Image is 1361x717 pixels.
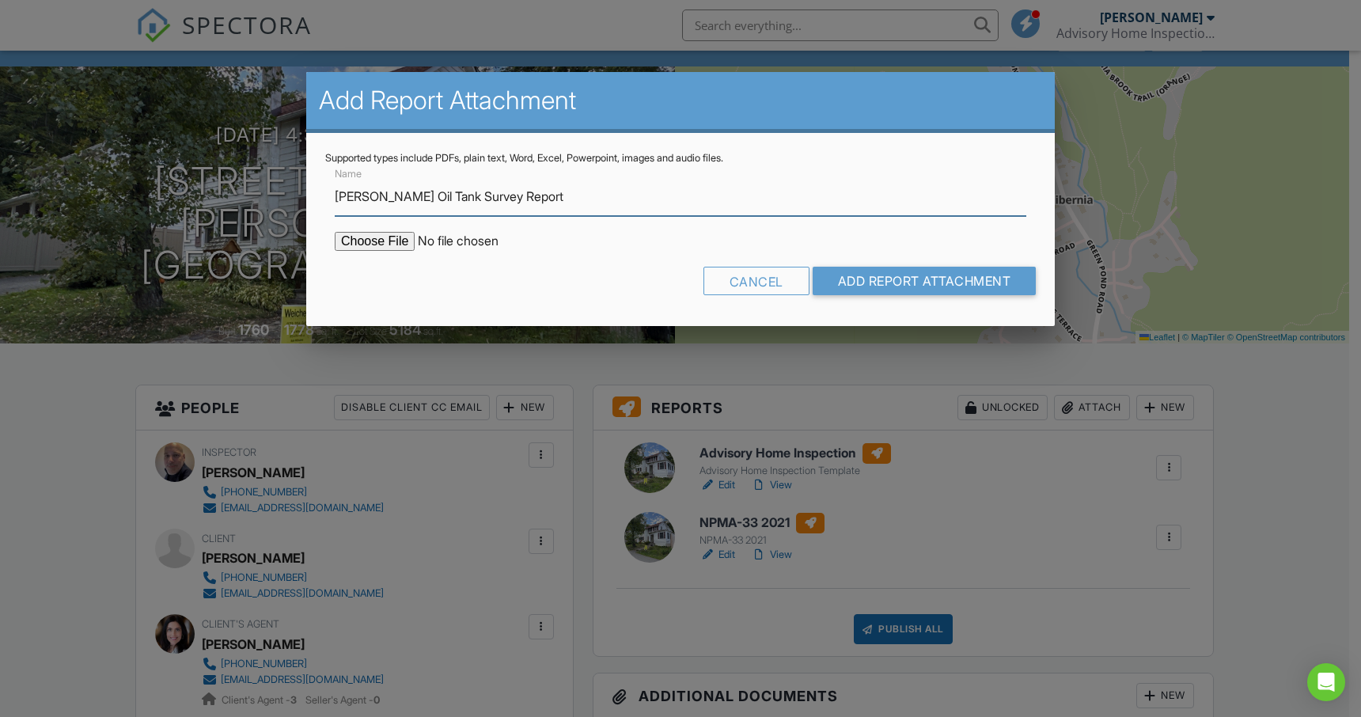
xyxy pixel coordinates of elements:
[335,167,362,181] label: Name
[813,267,1037,295] input: Add Report Attachment
[703,267,809,295] div: Cancel
[325,152,1036,165] div: Supported types include PDFs, plain text, Word, Excel, Powerpoint, images and audio files.
[1307,663,1345,701] div: Open Intercom Messenger
[319,85,1042,116] h2: Add Report Attachment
